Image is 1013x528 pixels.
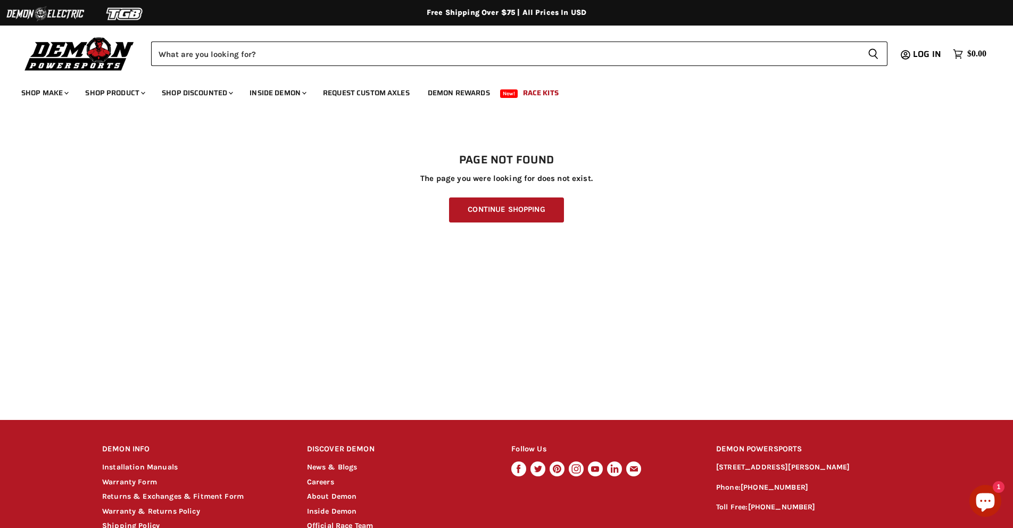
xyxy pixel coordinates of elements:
h2: Follow Us [511,437,696,462]
a: Log in [908,49,948,59]
a: News & Blogs [307,463,358,472]
a: Demon Rewards [420,82,498,104]
span: New! [500,89,518,98]
a: Warranty & Returns Policy [102,507,200,516]
button: Search [859,42,887,66]
input: Search [151,42,859,66]
h2: DEMON INFO [102,437,287,462]
a: Careers [307,477,334,486]
img: TGB Logo 2 [85,4,165,24]
a: Installation Manuals [102,463,178,472]
inbox-online-store-chat: Shopify online store chat [966,485,1004,519]
span: Log in [913,47,941,61]
span: $0.00 [967,49,986,59]
h2: DISCOVER DEMON [307,437,492,462]
p: The page you were looking for does not exist. [102,174,911,183]
form: Product [151,42,887,66]
a: Continue Shopping [449,197,563,222]
p: [STREET_ADDRESS][PERSON_NAME] [716,461,911,474]
a: [PHONE_NUMBER] [748,502,816,511]
a: Shop Product [77,82,152,104]
div: Free Shipping Over $75 | All Prices In USD [81,8,932,18]
a: Shop Discounted [154,82,239,104]
h1: Page not found [102,154,911,167]
ul: Main menu [13,78,984,104]
img: Demon Powersports [21,35,138,72]
a: Warranty Form [102,477,157,486]
a: Shop Make [13,82,75,104]
a: Race Kits [515,82,567,104]
p: Phone: [716,482,911,494]
a: About Demon [307,492,357,501]
h2: DEMON POWERSPORTS [716,437,911,462]
a: Inside Demon [307,507,357,516]
img: Demon Electric Logo 2 [5,4,85,24]
a: Inside Demon [242,82,313,104]
a: Request Custom Axles [315,82,418,104]
a: Returns & Exchanges & Fitment Form [102,492,244,501]
p: Toll Free: [716,501,911,514]
a: $0.00 [948,46,992,62]
a: [PHONE_NUMBER] [741,483,808,492]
